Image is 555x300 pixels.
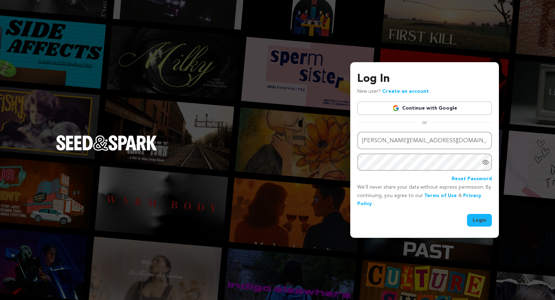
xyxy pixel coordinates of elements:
[418,119,431,126] span: or
[357,102,492,115] a: Continue with Google
[357,183,492,208] p: We’ll never share your data without express permission. By continuing, you agree to our & .
[357,132,492,150] input: Email address
[382,89,429,94] a: Create an account
[467,214,492,227] button: Login
[392,105,399,112] img: Google logo
[357,87,429,96] p: New user?
[452,175,492,183] a: Reset Password
[424,193,457,198] a: Terms of Use
[357,71,492,87] h3: Log In
[482,159,489,166] a: Show password as plain text. Warning: this will display your password on the screen.
[56,135,157,151] img: Seed&Spark Logo
[56,135,157,165] a: Seed&Spark Homepage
